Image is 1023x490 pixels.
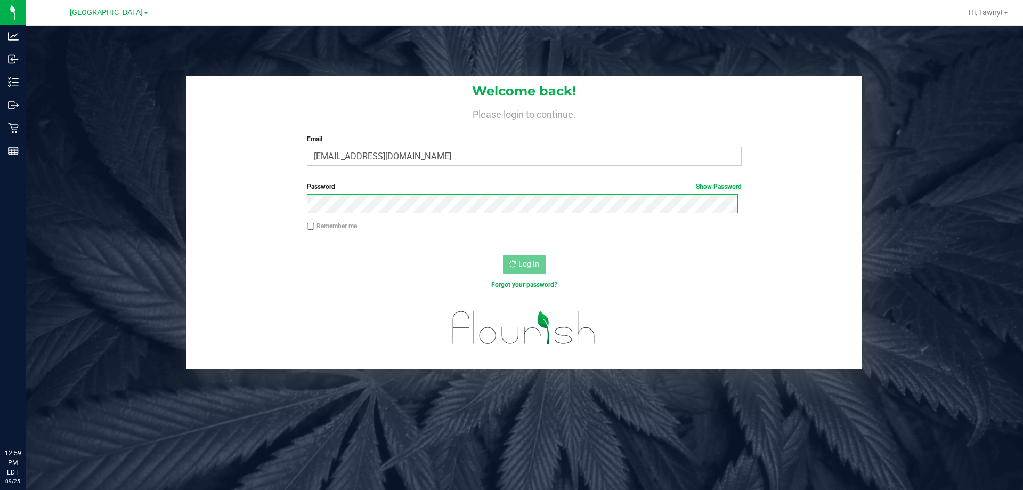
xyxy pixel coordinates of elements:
[8,100,19,110] inline-svg: Outbound
[696,183,742,190] a: Show Password
[8,77,19,87] inline-svg: Inventory
[8,54,19,65] inline-svg: Inbound
[307,223,314,230] input: Remember me
[70,8,143,17] span: [GEOGRAPHIC_DATA]
[503,255,546,274] button: Log In
[491,281,557,288] a: Forgot your password?
[440,301,608,355] img: flourish_logo.svg
[186,84,862,98] h1: Welcome back!
[186,107,862,119] h4: Please login to continue.
[307,134,741,144] label: Email
[8,31,19,42] inline-svg: Analytics
[969,8,1003,17] span: Hi, Tawny!
[8,146,19,156] inline-svg: Reports
[307,183,335,190] span: Password
[5,448,21,477] p: 12:59 PM EDT
[518,260,539,268] span: Log In
[8,123,19,133] inline-svg: Retail
[307,221,357,231] label: Remember me
[5,477,21,485] p: 09/25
